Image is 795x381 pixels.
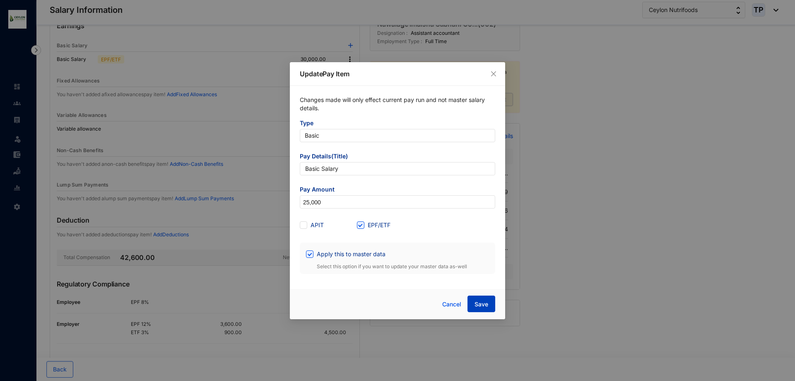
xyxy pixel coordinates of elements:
[436,296,467,313] button: Cancel
[313,250,389,259] span: Apply this to master data
[305,129,490,142] span: Basic
[442,300,461,309] span: Cancel
[300,119,495,129] span: Type
[467,296,495,312] button: Save
[307,221,327,230] span: APIT
[475,300,488,308] span: Save
[489,69,498,78] button: Close
[490,70,497,77] span: close
[300,196,495,209] input: Amount
[300,152,495,162] span: Pay Details(Title)
[306,261,489,271] p: Select this option if you want to update your master data as-well
[300,185,495,195] span: Pay Amount
[300,96,495,119] p: Changes made will only effect current pay run and not master salary details.
[300,69,495,79] p: Update Pay Item
[364,221,394,230] span: EPF/ETF
[300,162,495,175] input: Pay item title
